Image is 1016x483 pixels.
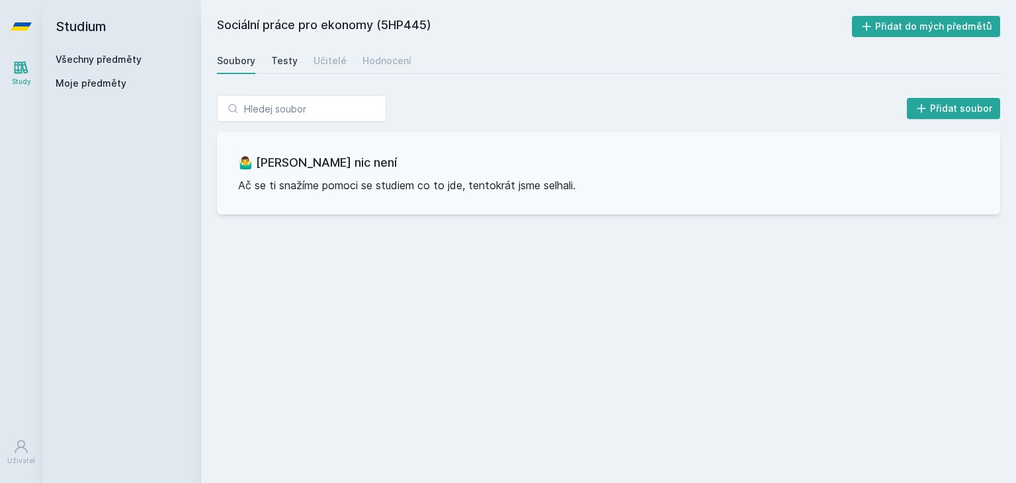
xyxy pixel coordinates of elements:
[3,53,40,93] a: Study
[7,456,35,466] div: Uživatel
[238,177,979,193] p: Ač se ti snažíme pomoci se studiem co to jde, tentokrát jsme selhali.
[271,48,298,74] a: Testy
[852,16,1001,37] button: Přidat do mých předmětů
[362,48,411,74] a: Hodnocení
[271,54,298,67] div: Testy
[238,154,979,172] h3: 🤷‍♂️ [PERSON_NAME] nic není
[3,432,40,472] a: Uživatel
[217,48,255,74] a: Soubory
[217,54,255,67] div: Soubory
[56,54,142,65] a: Všechny předměty
[56,77,126,90] span: Moje předměty
[12,77,31,87] div: Study
[217,16,852,37] h2: Sociální práce pro ekonomy (5HP445)
[907,98,1001,119] button: Přidat soubor
[362,54,411,67] div: Hodnocení
[314,54,347,67] div: Učitelé
[217,95,386,122] input: Hledej soubor
[314,48,347,74] a: Učitelé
